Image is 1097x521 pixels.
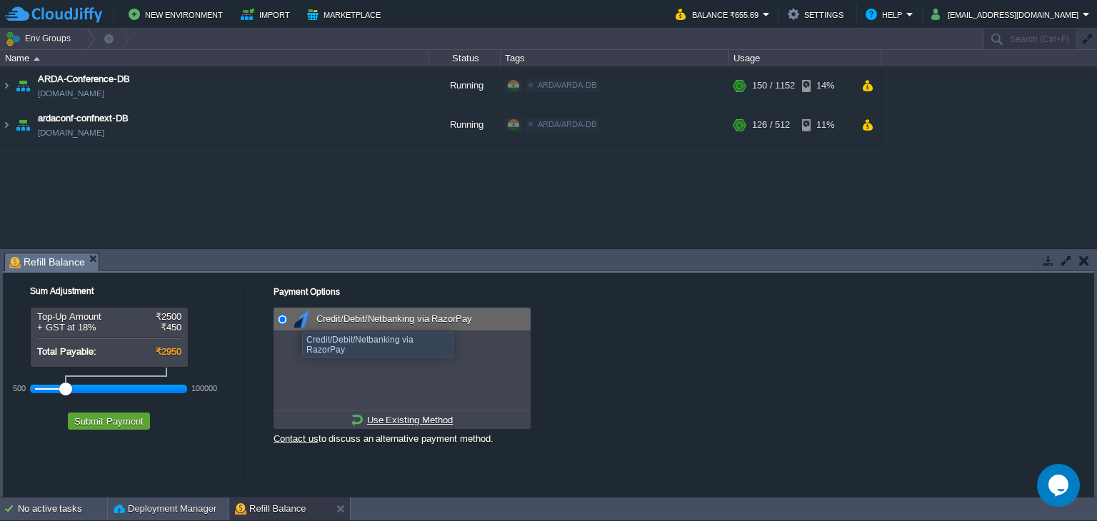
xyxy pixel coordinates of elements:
span: ₹450 [161,322,181,333]
span: ₹2950 [156,346,181,357]
div: Status [430,50,500,66]
span: ₹2500 [156,311,181,322]
img: razorpay.png [293,310,310,328]
img: AMDAwAAAACH5BAEAAAAALAAAAAABAAEAAAICRAEAOw== [34,57,40,61]
a: ardaconf-confnext-DB [38,111,129,126]
div: 500 [13,384,26,393]
div: Usage [730,50,881,66]
div: Credit/Debit/Netbanking via RazorPay [306,335,449,355]
div: Tags [501,50,728,66]
span: ARDA/ARDA-DB [538,81,596,89]
iframe: chat widget [1037,464,1083,507]
label: Sum Adjustment [11,286,94,296]
button: Refill Balance [235,502,306,516]
div: Total Payable: [37,346,181,357]
span: Credit/Debit/Netbanking via RazorPay [313,313,472,324]
div: Name [1,50,429,66]
div: 11% [802,106,848,144]
div: No active tasks [18,497,107,520]
div: to discuss an alternative payment method. [274,429,531,445]
button: Env Groups [5,29,76,49]
span: ARDA/ARDA-DB [538,120,596,128]
div: Running [429,66,501,105]
div: Top-Up Amount [37,311,181,322]
button: New Environment [129,6,227,23]
span: Refill Balance [9,253,85,271]
a: Contact us [274,433,319,444]
span: [DOMAIN_NAME] [38,126,104,140]
a: Use Existing Method [348,411,456,429]
div: Running [429,106,501,144]
div: 14% [802,66,848,105]
div: 150 / 1152 [752,66,795,105]
img: AMDAwAAAACH5BAEAAAAALAAAAAABAAEAAAICRAEAOw== [13,66,33,105]
img: CloudJiffy [5,6,102,24]
button: Import [241,6,294,23]
a: ARDA-Conference-DB [38,72,130,86]
img: AMDAwAAAACH5BAEAAAAALAAAAAABAAEAAAICRAEAOw== [13,106,33,144]
button: Deployment Manager [114,502,216,516]
button: [EMAIL_ADDRESS][DOMAIN_NAME] [931,6,1083,23]
img: AMDAwAAAACH5BAEAAAAALAAAAAABAAEAAAICRAEAOw== [1,106,12,144]
button: Submit Payment [70,415,148,428]
button: Marketplace [307,6,385,23]
button: Help [866,6,906,23]
label: Payment Options [274,287,340,297]
img: AMDAwAAAACH5BAEAAAAALAAAAAABAAEAAAICRAEAOw== [1,66,12,105]
button: Balance ₹655.69 [676,6,763,23]
div: 100000 [191,384,217,393]
button: Settings [788,6,848,23]
u: Use Existing Method [367,415,453,425]
div: + GST at 18% [37,322,181,333]
div: 126 / 512 [752,106,790,144]
span: [DOMAIN_NAME] [38,86,104,101]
